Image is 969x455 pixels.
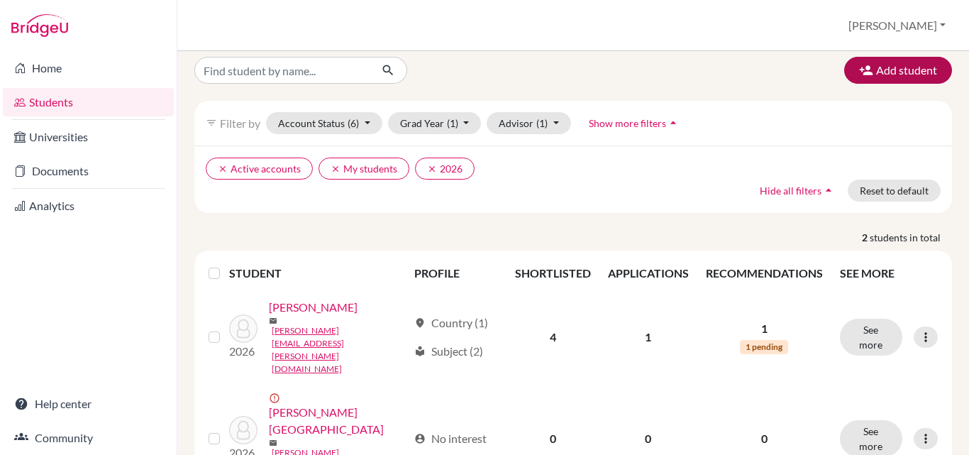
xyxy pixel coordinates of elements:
[269,317,277,325] span: mail
[229,314,258,343] img: Irvin, Katherine
[706,430,823,447] p: 0
[218,164,228,174] i: clear
[206,158,313,180] button: clearActive accounts
[842,12,952,39] button: [PERSON_NAME]
[3,123,174,151] a: Universities
[706,320,823,337] p: 1
[414,314,488,331] div: Country (1)
[414,430,487,447] div: No interest
[388,112,482,134] button: Grad Year(1)
[599,290,697,384] td: 1
[3,390,174,418] a: Help center
[3,88,174,116] a: Students
[229,256,406,290] th: STUDENT
[269,393,283,404] span: error_outline
[577,112,692,134] button: Show more filtersarrow_drop_up
[840,319,902,356] button: See more
[220,116,260,130] span: Filter by
[266,112,382,134] button: Account Status(6)
[269,439,277,447] span: mail
[414,343,483,360] div: Subject (2)
[599,256,697,290] th: APPLICATIONS
[269,299,358,316] a: [PERSON_NAME]
[506,256,599,290] th: SHORTLISTED
[506,290,599,384] td: 4
[415,158,475,180] button: clear2026
[3,424,174,452] a: Community
[3,54,174,82] a: Home
[848,180,941,202] button: Reset to default
[3,157,174,185] a: Documents
[870,230,952,245] span: students in total
[862,230,870,245] strong: 2
[740,340,788,354] span: 1 pending
[3,192,174,220] a: Analytics
[272,324,409,375] a: [PERSON_NAME][EMAIL_ADDRESS][PERSON_NAME][DOMAIN_NAME]
[844,57,952,84] button: Add student
[427,164,437,174] i: clear
[194,57,370,84] input: Find student by name...
[760,185,821,197] span: Hide all filters
[229,343,258,360] p: 2026
[831,256,946,290] th: SEE MORE
[487,112,571,134] button: Advisor(1)
[206,117,217,128] i: filter_list
[331,164,340,174] i: clear
[697,256,831,290] th: RECOMMENDATIONS
[414,433,426,444] span: account_circle
[414,317,426,329] span: location_on
[269,404,409,438] a: [PERSON_NAME][GEOGRAPHIC_DATA]
[447,117,458,129] span: (1)
[536,117,548,129] span: (1)
[406,256,506,290] th: PROFILE
[229,416,258,444] img: Yakovleva, Sofia
[748,180,848,202] button: Hide all filtersarrow_drop_up
[348,117,359,129] span: (6)
[589,117,666,129] span: Show more filters
[319,158,409,180] button: clearMy students
[414,346,426,357] span: local_library
[666,116,680,130] i: arrow_drop_up
[11,14,68,37] img: Bridge-U
[821,183,836,197] i: arrow_drop_up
